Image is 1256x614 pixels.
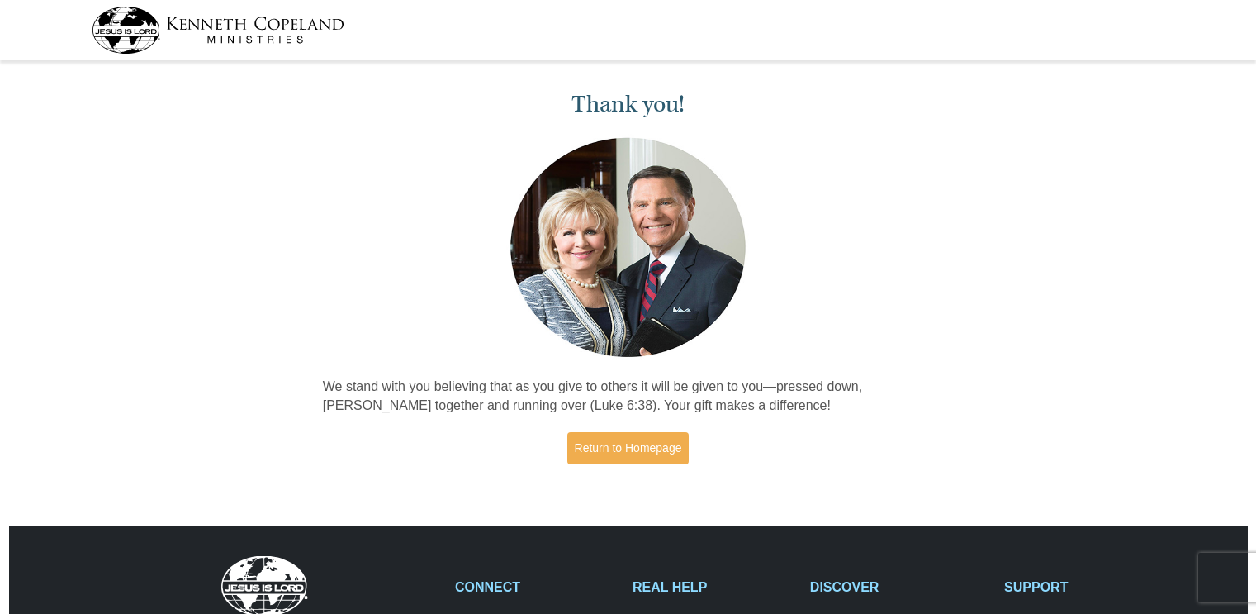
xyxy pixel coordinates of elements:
img: Kenneth and Gloria [506,134,750,361]
h1: Thank you! [323,91,934,118]
p: We stand with you believing that as you give to others it will be given to you—pressed down, [PER... [323,378,934,416]
h2: REAL HELP [633,579,793,595]
h2: DISCOVER [810,579,987,595]
a: Return to Homepage [567,432,690,464]
h2: CONNECT [455,579,615,595]
img: kcm-header-logo.svg [92,7,344,54]
h2: SUPPORT [1004,579,1164,595]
